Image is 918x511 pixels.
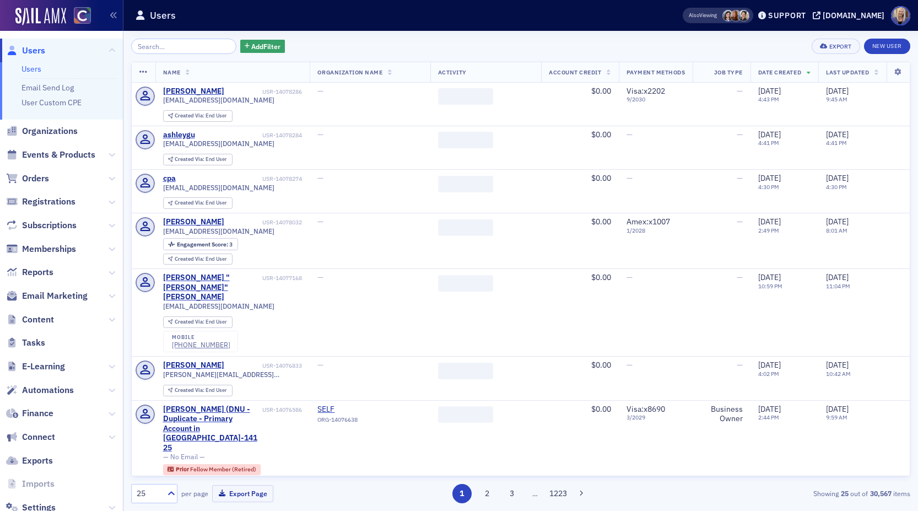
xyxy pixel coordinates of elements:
a: Content [6,314,54,326]
span: — [737,217,743,227]
span: Add Filter [251,41,280,51]
div: End User [175,200,227,206]
span: Prior [176,465,190,473]
span: Account Credit [549,68,601,76]
span: — [317,173,323,183]
a: Organizations [6,125,78,137]
span: [DATE] [826,404,849,414]
span: $0.00 [591,360,611,370]
span: — [737,86,743,96]
time: 4:41 PM [758,139,779,147]
span: Content [22,314,54,326]
span: Reports [22,266,53,278]
time: 10:59 PM [758,282,782,290]
span: … [527,488,543,498]
span: [DATE] [758,217,781,227]
span: Finance [22,407,53,419]
div: Created Via: End User [163,154,233,165]
div: Created Via: End User [163,316,233,328]
a: [PERSON_NAME] [163,361,224,370]
a: Users [6,45,45,57]
span: [DATE] [826,130,849,139]
time: 8:01 AM [826,227,847,234]
span: — [317,217,323,227]
span: [DATE] [758,272,781,282]
h1: Users [150,9,176,22]
span: [DATE] [826,272,849,282]
time: 2:49 PM [758,227,779,234]
a: [PERSON_NAME] [163,217,224,227]
span: $0.00 [591,272,611,282]
a: [PERSON_NAME] [163,87,224,96]
span: — [627,173,633,183]
a: Reports [6,266,53,278]
span: — [317,272,323,282]
span: Created Via : [175,318,206,325]
span: Name [163,68,181,76]
div: ashleygu [163,130,195,140]
span: — [317,360,323,370]
div: USR-14076833 [226,362,302,369]
span: SELF [317,405,418,415]
a: Connect [6,431,55,443]
span: Created Via : [175,199,206,206]
a: New User [864,39,910,54]
span: — [317,130,323,139]
div: Created Via: End User [163,197,233,209]
span: Payment Methods [627,68,685,76]
time: 4:02 PM [758,370,779,378]
span: $0.00 [591,130,611,139]
span: Last Updated [826,68,869,76]
span: Sheila Duggan [730,10,742,21]
span: Organization Name [317,68,382,76]
a: Events & Products [6,149,95,161]
div: End User [175,319,227,325]
time: 9:59 AM [826,413,847,421]
div: mobile [172,334,230,341]
time: 9:45 AM [826,95,847,103]
span: Created Via : [175,386,206,394]
button: 1223 [549,484,568,503]
span: Connect [22,431,55,443]
span: [DATE] [758,86,781,96]
span: Fellow Member (Retired) [190,465,256,473]
span: Amex : x1007 [627,217,670,227]
button: 2 [477,484,496,503]
strong: 30,567 [868,488,893,498]
div: Created Via: End User [163,385,233,396]
div: Showing out of items [658,488,910,498]
div: USR-14078032 [226,219,302,226]
span: Imports [22,478,55,490]
a: cpa [163,174,176,184]
span: [EMAIL_ADDRESS][DOMAIN_NAME] [163,184,274,192]
button: Export Page [212,485,273,502]
div: End User [175,157,227,163]
span: Automations [22,384,74,396]
time: 10:42 AM [826,370,851,378]
a: Exports [6,455,53,467]
span: — [737,130,743,139]
time: 4:30 PM [758,183,779,191]
span: Created Via : [175,255,206,262]
span: — [737,360,743,370]
span: 3 / 2029 [627,414,685,421]
span: ‌ [438,132,493,148]
time: 4:43 PM [758,95,779,103]
span: Organizations [22,125,78,137]
img: SailAMX [15,8,66,25]
span: $0.00 [591,173,611,183]
a: [PERSON_NAME] "[PERSON_NAME]" [PERSON_NAME] [163,273,261,302]
span: [DATE] [826,173,849,183]
a: Tasks [6,337,45,349]
img: SailAMX [74,7,91,24]
div: USR-14076586 [262,406,302,413]
a: [PERSON_NAME] (DNU - Duplicate - Primary Account in [GEOGRAPHIC_DATA]-14125 [163,405,261,453]
span: [EMAIL_ADDRESS][DOMAIN_NAME] [163,96,274,104]
a: Prior Fellow Member (Retired) [168,466,256,473]
span: Exports [22,455,53,467]
span: $0.00 [591,86,611,96]
span: Created Via : [175,112,206,119]
span: Pamela Galey-Coleman [738,10,749,21]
